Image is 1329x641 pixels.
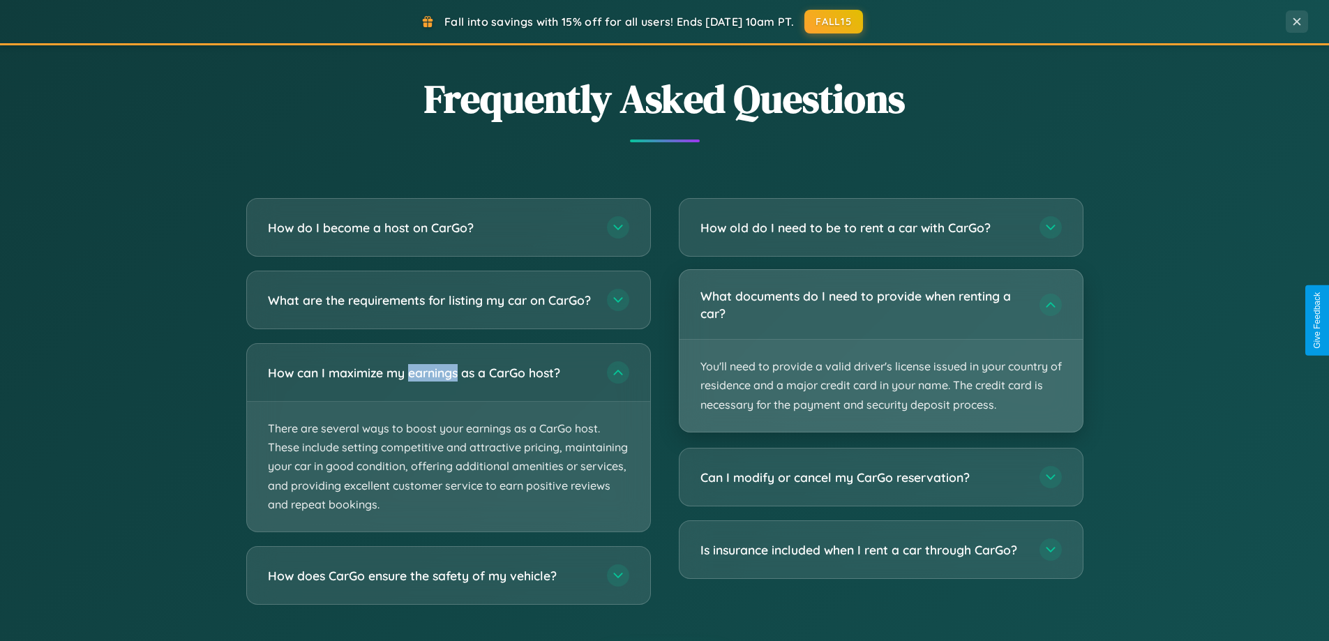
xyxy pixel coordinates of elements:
span: Fall into savings with 15% off for all users! Ends [DATE] 10am PT. [444,15,794,29]
div: Give Feedback [1312,292,1322,349]
h2: Frequently Asked Questions [246,72,1083,126]
h3: What are the requirements for listing my car on CarGo? [268,292,593,309]
h3: Can I modify or cancel my CarGo reservation? [700,469,1026,486]
h3: How do I become a host on CarGo? [268,219,593,236]
button: FALL15 [804,10,863,33]
p: There are several ways to boost your earnings as a CarGo host. These include setting competitive ... [247,402,650,531]
h3: Is insurance included when I rent a car through CarGo? [700,541,1026,559]
h3: What documents do I need to provide when renting a car? [700,287,1026,322]
h3: How can I maximize my earnings as a CarGo host? [268,364,593,382]
h3: How does CarGo ensure the safety of my vehicle? [268,567,593,585]
h3: How old do I need to be to rent a car with CarGo? [700,219,1026,236]
p: You'll need to provide a valid driver's license issued in your country of residence and a major c... [679,340,1083,432]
